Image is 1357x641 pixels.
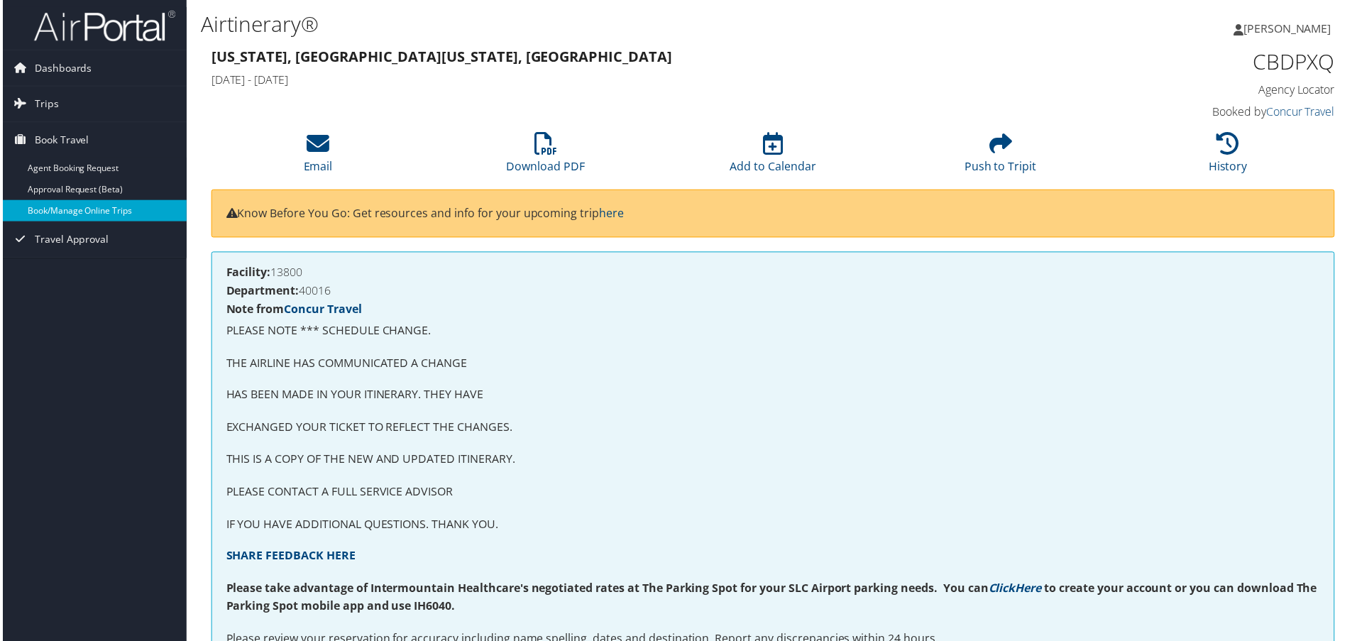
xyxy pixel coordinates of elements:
strong: Please take advantage of Intermountain Healthcare's negotiated rates at The Parking Spot for your... [224,583,990,598]
h4: [DATE] - [DATE] [209,72,1050,88]
span: Dashboards [32,50,89,86]
a: History [1212,141,1251,175]
strong: [US_STATE], [GEOGRAPHIC_DATA] [US_STATE], [GEOGRAPHIC_DATA] [209,47,672,66]
a: Here [1017,583,1043,598]
h1: Airtinerary® [199,9,965,39]
p: THE AIRLINE HAS COMMUNICATED A CHANGE [224,356,1323,374]
a: Click [990,583,1017,598]
h4: Agency Locator [1072,82,1338,98]
p: IF YOU HAVE ADDITIONAL QUESTIONS. THANK YOU. [224,517,1323,536]
span: [PERSON_NAME] [1246,21,1334,36]
p: PLEASE NOTE *** SCHEDULE CHANGE. [224,323,1323,341]
span: Travel Approval [32,223,106,258]
p: EXCHANGED YOUR TICKET TO REFLECT THE CHANGES. [224,420,1323,439]
a: Add to Calendar [730,141,817,175]
a: Concur Travel [1269,104,1338,120]
p: HAS BEEN MADE IN YOUR ITINERARY. THEY HAVE [224,388,1323,406]
p: Know Before You Go: Get resources and info for your upcoming trip [224,205,1323,224]
img: airportal-logo.png [31,9,173,43]
a: [PERSON_NAME] [1236,7,1348,50]
h4: 13800 [224,268,1323,279]
a: SHARE FEEDBACK HERE [224,550,354,566]
a: Email [302,141,331,175]
h4: Booked by [1072,104,1338,120]
h4: 40016 [224,286,1323,297]
strong: Note from [224,302,361,318]
span: Trips [32,87,56,122]
strong: Department: [224,284,297,300]
h1: CBDPXQ [1072,47,1338,77]
a: Push to Tripit [966,141,1038,175]
a: Download PDF [506,141,585,175]
strong: Facility: [224,265,269,281]
a: here [599,206,624,221]
span: Book Travel [32,123,87,158]
p: PLEASE CONTACT A FULL SERVICE ADVISOR [224,485,1323,503]
a: Concur Travel [282,302,361,318]
p: THIS IS A COPY OF THE NEW AND UPDATED ITINERARY. [224,452,1323,471]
